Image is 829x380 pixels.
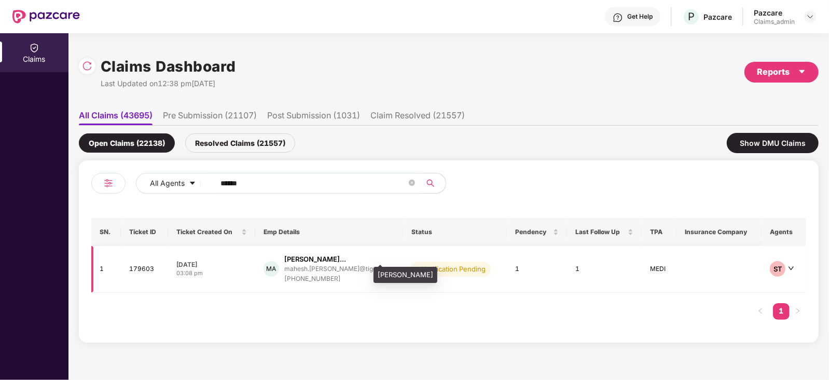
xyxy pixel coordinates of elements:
li: Pre Submission (21107) [163,110,257,125]
div: [PERSON_NAME] [374,267,437,283]
li: Next Page [790,303,806,320]
div: Pazcare [754,8,795,18]
button: right [790,303,806,320]
th: Ticket ID [121,218,168,246]
div: Get Help [627,12,653,21]
th: SN. [91,218,121,246]
div: 03:08 pm [176,269,247,278]
th: Insurance Company [676,218,762,246]
div: [DATE] [176,260,247,269]
span: close-circle [409,180,415,186]
span: caret-down [798,67,806,76]
span: right [795,308,801,314]
img: New Pazcare Logo [12,10,80,23]
span: Last Follow Up [575,228,626,236]
div: Last Updated on 12:38 pm[DATE] [101,78,236,89]
li: All Claims (43695) [79,110,153,125]
th: TPA [642,218,676,246]
div: Show DMU Claims [727,133,819,153]
img: svg+xml;base64,PHN2ZyBpZD0iQ2xhaW0iIHhtbG5zPSJodHRwOi8vd3d3LnczLm9yZy8yMDAwL3N2ZyIgd2lkdGg9IjIwIi... [29,43,39,53]
div: mahesh.[PERSON_NAME]@tiger... [284,265,383,272]
th: Emp Details [255,218,403,246]
span: down [788,265,794,272]
div: Resolved Claims (21557) [185,133,295,153]
div: Open Claims (22138) [79,133,175,153]
span: All Agents [150,178,185,189]
img: svg+xml;base64,PHN2ZyBpZD0iRHJvcGRvd24tMzJ4MzIiIHhtbG5zPSJodHRwOi8vd3d3LnczLm9yZy8yMDAwL3N2ZyIgd2... [806,12,814,21]
a: 1 [773,303,790,319]
td: 179603 [121,246,168,293]
span: caret-down [189,180,196,188]
td: MEDI [642,246,676,293]
li: Previous Page [752,303,769,320]
div: [PHONE_NUMBER] [284,274,383,284]
td: 1 [507,246,567,293]
div: [PERSON_NAME]... [284,254,346,264]
h1: Claims Dashboard [101,55,236,78]
th: Ticket Created On [168,218,255,246]
li: Claim Resolved (21557) [370,110,465,125]
div: Verification Pending [422,264,486,274]
li: 1 [773,303,790,320]
li: Post Submission (1031) [267,110,360,125]
th: Status [403,218,507,246]
span: left [757,308,764,314]
div: ST [770,261,785,277]
th: Agents [762,218,806,246]
img: svg+xml;base64,PHN2ZyBpZD0iSGVscC0zMngzMiIgeG1sbnM9Imh0dHA6Ly93d3cudzMub3JnLzIwMDAvc3ZnIiB3aWR0aD... [613,12,623,23]
td: 1 [567,246,642,293]
td: 1 [91,246,121,293]
img: svg+xml;base64,PHN2ZyB4bWxucz0iaHR0cDovL3d3dy53My5vcmcvMjAwMC9zdmciIHdpZHRoPSIyNCIgaGVpZ2h0PSIyNC... [102,177,115,189]
div: Reports [757,65,806,78]
th: Last Follow Up [567,218,642,246]
span: Pendency [515,228,551,236]
button: search [420,173,446,194]
div: MA [264,261,279,277]
span: search [420,179,440,187]
button: All Agentscaret-down [136,173,218,194]
div: Claims_admin [754,18,795,26]
img: svg+xml;base64,PHN2ZyBpZD0iUmVsb2FkLTMyeDMyIiB4bWxucz0iaHR0cDovL3d3dy53My5vcmcvMjAwMC9zdmciIHdpZH... [82,61,92,71]
span: P [688,10,695,23]
th: Pendency [507,218,567,246]
button: left [752,303,769,320]
div: Pazcare [703,12,732,22]
span: Ticket Created On [176,228,239,236]
span: close-circle [409,179,415,188]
